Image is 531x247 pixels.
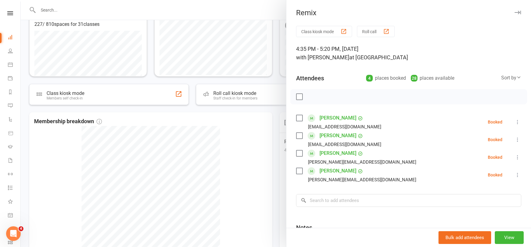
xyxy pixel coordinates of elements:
[320,113,356,123] a: [PERSON_NAME]
[8,86,20,99] a: Reports
[296,54,349,61] span: with [PERSON_NAME]
[438,231,491,244] button: Bulk add attendees
[286,9,531,17] div: Remix
[296,194,521,207] input: Search to add attendees
[8,195,20,209] a: What's New
[296,45,521,62] div: 4:35 PM - 5:20 PM, [DATE]
[296,74,324,82] div: Attendees
[366,74,406,82] div: places booked
[366,75,373,82] div: 4
[8,45,20,58] a: People
[320,131,356,141] a: [PERSON_NAME]
[8,72,20,86] a: Payments
[296,223,312,232] div: Notes
[488,155,502,159] div: Booked
[8,58,20,72] a: Calendar
[495,231,524,244] button: View
[320,148,356,158] a: [PERSON_NAME]
[488,137,502,142] div: Booked
[357,26,395,37] button: Roll call
[8,127,20,141] a: Product Sales
[308,141,381,148] div: [EMAIL_ADDRESS][DOMAIN_NAME]
[411,75,417,82] div: 28
[8,209,20,223] a: General attendance kiosk mode
[349,54,408,61] span: at [GEOGRAPHIC_DATA]
[8,223,20,236] a: Roll call kiosk mode
[296,26,352,37] button: Class kiosk mode
[6,226,21,241] iframe: Intercom live chat
[308,158,416,166] div: [PERSON_NAME][EMAIL_ADDRESS][DOMAIN_NAME]
[488,120,502,124] div: Booked
[8,31,20,45] a: Dashboard
[501,74,521,82] div: Sort by
[488,173,502,177] div: Booked
[308,123,381,131] div: [EMAIL_ADDRESS][DOMAIN_NAME]
[320,166,356,176] a: [PERSON_NAME]
[19,226,23,231] span: 4
[411,74,454,82] div: places available
[308,176,416,184] div: [PERSON_NAME][EMAIL_ADDRESS][DOMAIN_NAME]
